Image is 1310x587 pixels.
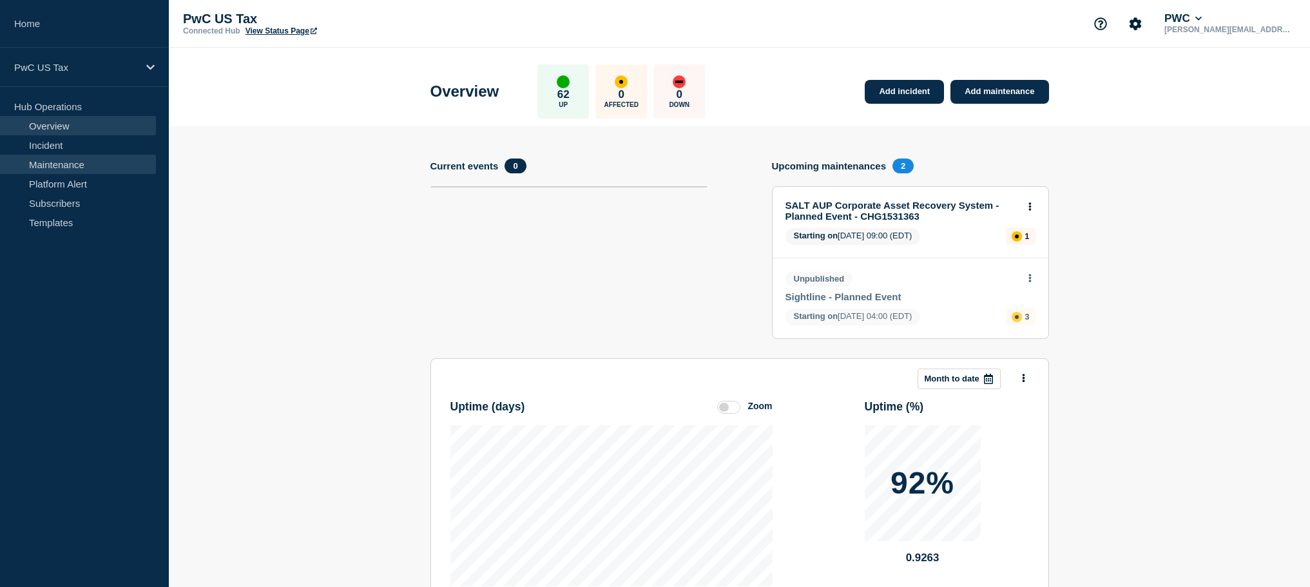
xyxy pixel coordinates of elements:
span: Unpublished [785,271,853,286]
div: affected [1012,312,1022,322]
h4: Current events [430,160,499,171]
p: Down [669,101,689,108]
h3: Uptime ( % ) [865,400,924,414]
span: 0 [505,159,526,173]
div: affected [1012,231,1022,242]
p: Up [559,101,568,108]
div: Zoom [747,401,772,411]
p: 0 [619,88,624,101]
div: affected [615,75,628,88]
p: [PERSON_NAME][EMAIL_ADDRESS][PERSON_NAME][DOMAIN_NAME] [1162,25,1296,34]
div: up [557,75,570,88]
p: 0 [677,88,682,101]
a: Add maintenance [950,80,1048,104]
p: 3 [1025,312,1029,322]
span: Starting on [794,311,838,321]
button: Support [1087,10,1114,37]
p: 92% [891,468,954,499]
p: Affected [604,101,639,108]
span: [DATE] 04:00 (EDT) [785,309,921,325]
p: 0.9263 [865,552,981,564]
span: [DATE] 09:00 (EDT) [785,228,921,245]
h3: Uptime ( days ) [450,400,525,414]
button: Account settings [1122,10,1149,37]
h1: Overview [430,82,499,101]
p: 1 [1025,231,1029,241]
a: Sightline - Planned Event [785,291,1018,302]
h4: Upcoming maintenances [772,160,887,171]
a: SALT AUP Corporate Asset Recovery System - Planned Event - CHG1531363 [785,200,1018,222]
div: down [673,75,686,88]
p: Connected Hub [183,26,240,35]
p: Month to date [925,374,979,383]
a: View Status Page [246,26,317,35]
p: 62 [557,88,570,101]
p: PwC US Tax [14,62,138,73]
button: PWC [1162,12,1204,25]
span: Starting on [794,231,838,240]
a: Add incident [865,80,944,104]
button: Month to date [918,369,1001,389]
p: PwC US Tax [183,12,441,26]
span: 2 [892,159,914,173]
